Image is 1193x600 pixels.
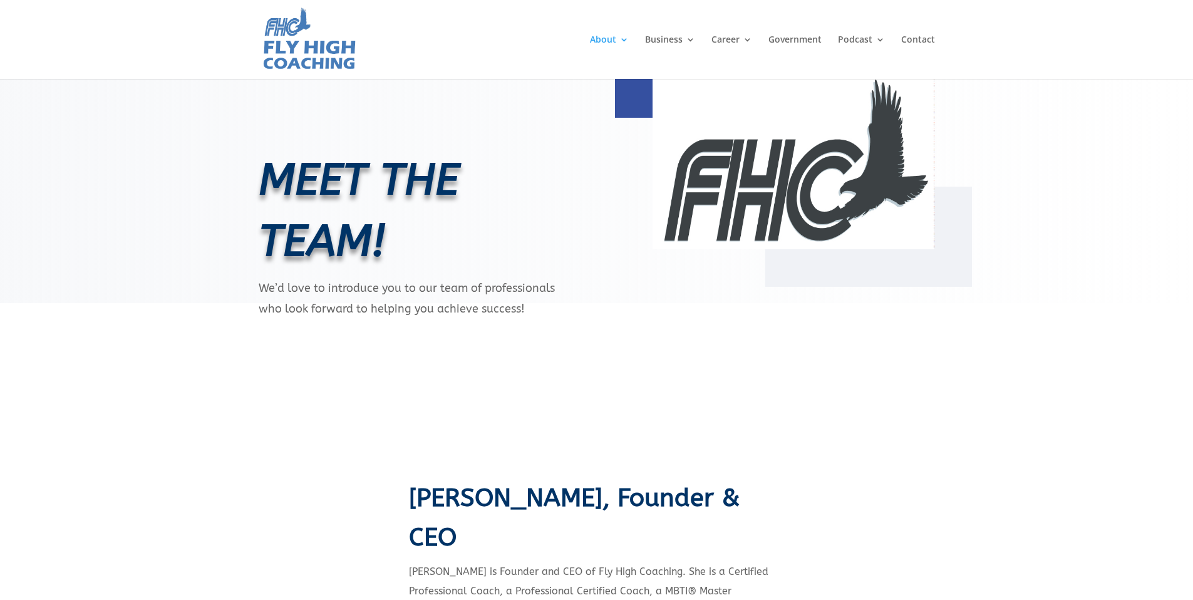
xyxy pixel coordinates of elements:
img: Fly High Coaching [653,74,934,249]
a: About [590,35,629,79]
span: [PERSON_NAME], Founder & CEO [409,483,740,552]
a: Contact [901,35,935,79]
a: Government [768,35,822,79]
a: Career [711,35,752,79]
span: MEET THE TEAM! [259,154,459,267]
p: We’d love to introduce you to our team of professionals who look forward to helping you achieve s... [259,278,578,319]
a: Business [645,35,695,79]
img: Fly High Coaching [261,6,357,73]
a: Podcast [838,35,885,79]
